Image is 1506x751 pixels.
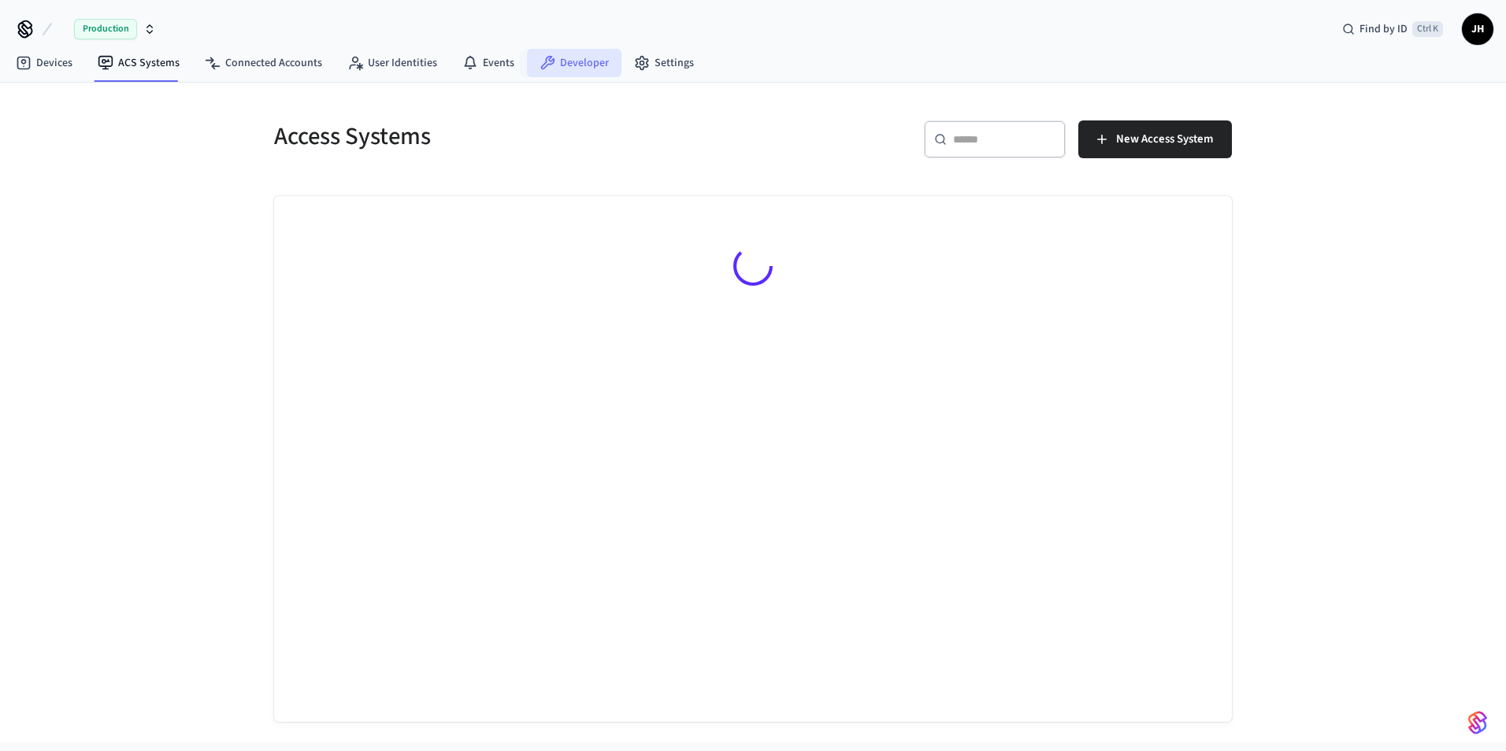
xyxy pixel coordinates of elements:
[1116,129,1213,150] span: New Access System
[192,49,335,77] a: Connected Accounts
[74,19,137,39] span: Production
[335,49,450,77] a: User Identities
[1330,15,1456,43] div: Find by IDCtrl K
[1468,710,1487,735] img: SeamLogoGradient.69752ec5.svg
[3,49,85,77] a: Devices
[85,49,192,77] a: ACS Systems
[1463,15,1492,43] span: JH
[450,49,527,77] a: Events
[527,49,621,77] a: Developer
[1078,120,1232,158] button: New Access System
[1359,21,1408,37] span: Find by ID
[1462,13,1493,45] button: JH
[1412,21,1443,37] span: Ctrl K
[274,120,744,153] h5: Access Systems
[621,49,707,77] a: Settings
